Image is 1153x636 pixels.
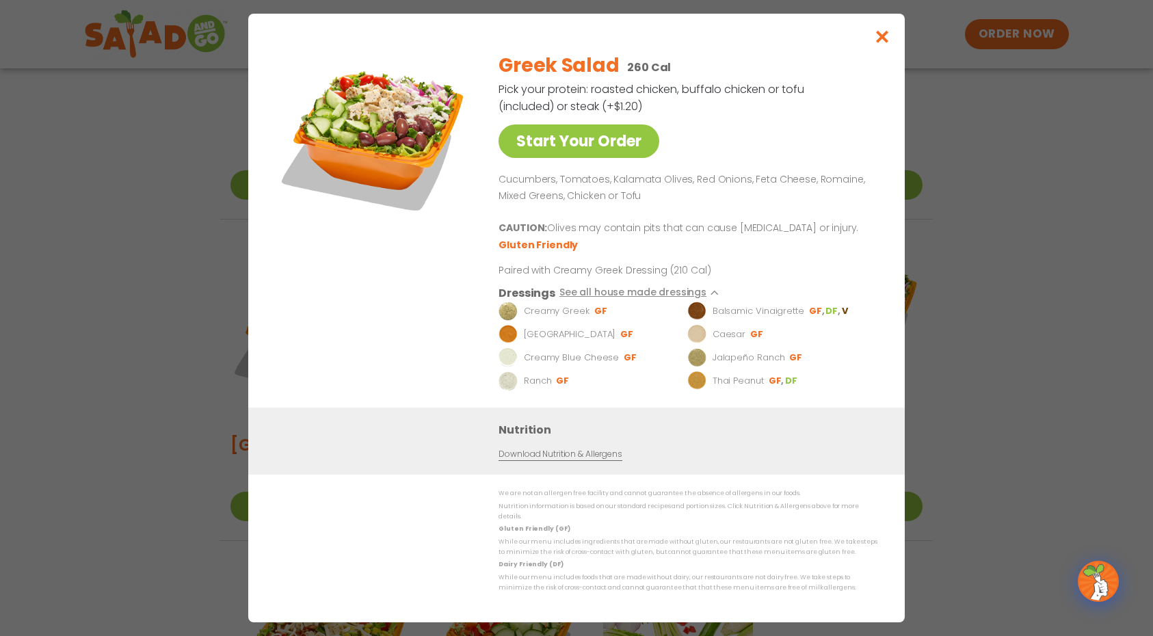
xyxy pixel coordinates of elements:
img: Dressing preview image for Caesar [687,325,706,344]
li: DF [785,375,799,387]
strong: Gluten Friendly (GF) [499,525,570,533]
li: GF [750,328,765,341]
p: Pick your protein: roasted chicken, buffalo chicken or tofu (included) or steak (+$1.20) [499,81,806,115]
p: Paired with Creamy Greek Dressing (210 Cal) [499,263,752,278]
p: Balsamic Vinaigrette [713,304,804,318]
button: Close modal [860,14,905,59]
a: Start Your Order [499,124,659,158]
b: CAUTION: [499,221,547,235]
img: Dressing preview image for Creamy Blue Cheese [499,348,518,367]
a: Download Nutrition & Allergens [499,448,622,461]
p: Olives may contain pits that can cause [MEDICAL_DATA] or injury. [499,220,872,237]
button: See all house made dressings [559,284,726,302]
li: GF [624,352,638,364]
img: Dressing preview image for Creamy Greek [499,302,518,321]
p: While our menu includes ingredients that are made without gluten, our restaurants are not gluten ... [499,537,877,558]
p: Ranch [524,374,552,388]
img: Dressing preview image for BBQ Ranch [499,325,518,344]
p: Cucumbers, Tomatoes, Kalamata Olives, Red Onions, Feta Cheese, Romaine, Mixed Greens, Chicken or ... [499,172,872,204]
h3: Nutrition [499,421,884,438]
h2: Greek Salad [499,51,619,80]
p: 260 Cal [627,59,671,76]
p: Caesar [713,328,745,341]
img: Dressing preview image for Thai Peanut [687,371,706,390]
li: GF [769,375,785,387]
p: [GEOGRAPHIC_DATA] [524,328,615,341]
p: We are not an allergen free facility and cannot guarantee the absence of allergens in our foods. [499,488,877,499]
li: DF [825,305,841,317]
li: GF [789,352,804,364]
img: Dressing preview image for Balsamic Vinaigrette [687,302,706,321]
li: GF [594,305,609,317]
img: Featured product photo for Greek Salad [279,41,471,233]
img: Dressing preview image for Jalapeño Ranch [687,348,706,367]
img: wpChatIcon [1079,562,1117,600]
li: Gluten Friendly [499,238,580,252]
p: Thai Peanut [713,374,764,388]
strong: Dairy Friendly (DF) [499,560,563,568]
li: GF [556,375,570,387]
p: Nutrition information is based on our standard recipes and portion sizes. Click Nutrition & Aller... [499,501,877,522]
p: While our menu includes foods that are made without dairy, our restaurants are not dairy free. We... [499,572,877,593]
p: Jalapeño Ranch [713,351,785,365]
p: Creamy Greek [524,304,589,318]
li: V [842,305,849,317]
p: Creamy Blue Cheese [524,351,619,365]
img: Dressing preview image for Ranch [499,371,518,390]
li: GF [809,305,825,317]
h3: Dressings [499,284,555,302]
li: GF [620,328,635,341]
